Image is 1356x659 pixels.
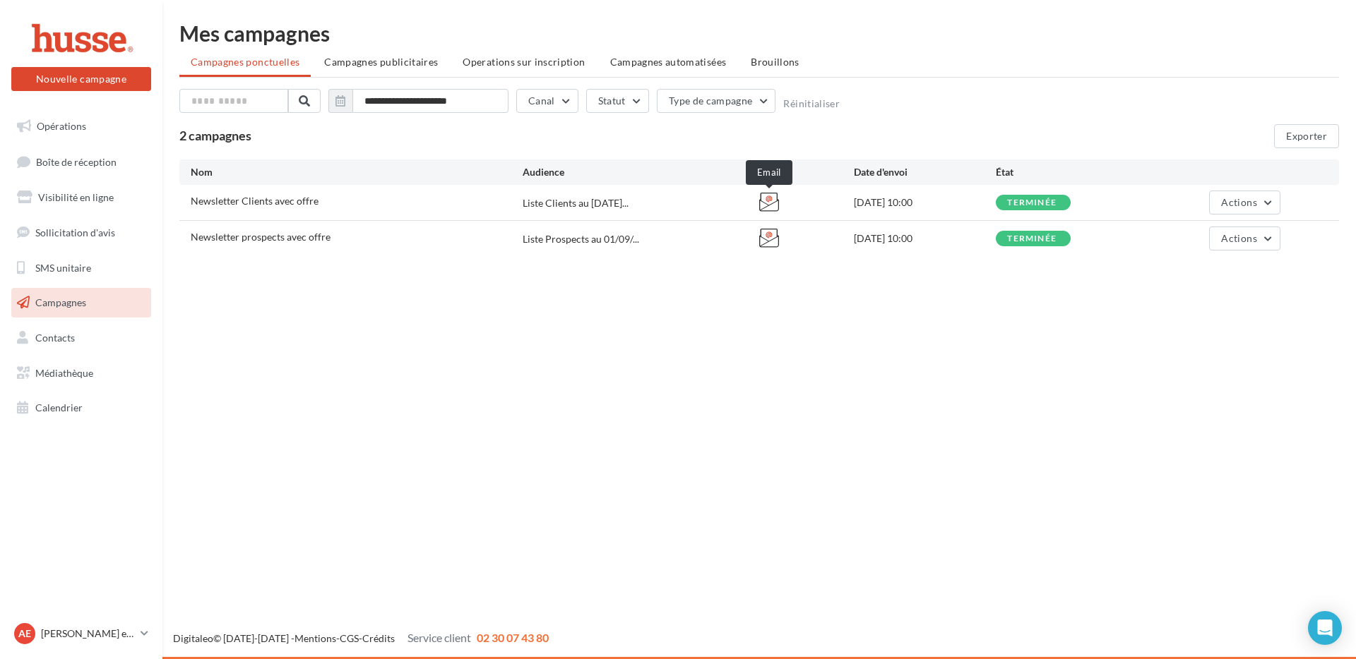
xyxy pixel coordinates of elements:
[8,147,154,177] a: Boîte de réception
[8,253,154,283] a: SMS unitaire
[8,218,154,248] a: Sollicitation d'avis
[8,183,154,212] a: Visibilité en ligne
[191,195,319,207] span: Newsletter Clients avec offre
[35,296,86,308] span: Campagnes
[8,288,154,318] a: Campagnes
[38,191,114,203] span: Visibilité en ligne
[173,632,213,644] a: Digitaleo
[35,332,75,344] span: Contacts
[35,367,93,379] span: Médiathèque
[523,165,759,179] div: Audience
[610,56,727,68] span: Campagnes automatisées
[8,323,154,353] a: Contacts
[1209,191,1280,214] button: Actions
[324,56,438,68] span: Campagnes publicitaires
[340,632,359,644] a: CGS
[751,56,799,68] span: Brouillons
[1221,232,1256,244] span: Actions
[854,231,996,246] div: [DATE] 10:00
[41,627,135,641] p: [PERSON_NAME] et [PERSON_NAME]
[586,89,649,113] button: Statut
[523,232,639,246] span: Liste Prospects au 01/09/...
[18,627,31,641] span: Ae
[759,165,854,179] div: Canal
[408,631,471,644] span: Service client
[295,632,336,644] a: Mentions
[179,23,1339,44] div: Mes campagnes
[516,89,578,113] button: Canal
[746,160,792,185] div: Email
[362,632,395,644] a: Crédits
[37,120,86,132] span: Opérations
[8,393,154,423] a: Calendrier
[191,165,523,179] div: Nom
[8,111,154,141] a: Opérations
[35,401,83,413] span: Calendrier
[1308,611,1342,645] div: Open Intercom Messenger
[854,165,996,179] div: Date d'envoi
[11,67,151,91] button: Nouvelle campagne
[35,261,91,273] span: SMS unitaire
[191,231,331,243] span: Newsletter prospects avec offre
[477,631,549,644] span: 02 30 07 43 80
[35,226,115,238] span: Sollicitation d'avis
[36,155,117,167] span: Boîte de réception
[173,632,549,644] span: © [DATE]-[DATE] - - -
[1209,226,1280,250] button: Actions
[1007,198,1057,207] div: terminée
[8,358,154,388] a: Médiathèque
[854,195,996,210] div: [DATE] 10:00
[996,165,1138,179] div: État
[11,620,151,647] a: Ae [PERSON_NAME] et [PERSON_NAME]
[783,98,840,109] button: Réinitialiser
[1274,124,1339,148] button: Exporter
[1221,196,1256,208] span: Actions
[657,89,776,113] button: Type de campagne
[1007,234,1057,243] div: terminée
[179,128,251,143] span: 2 campagnes
[523,196,629,210] span: Liste Clients au [DATE]...
[463,56,585,68] span: Operations sur inscription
